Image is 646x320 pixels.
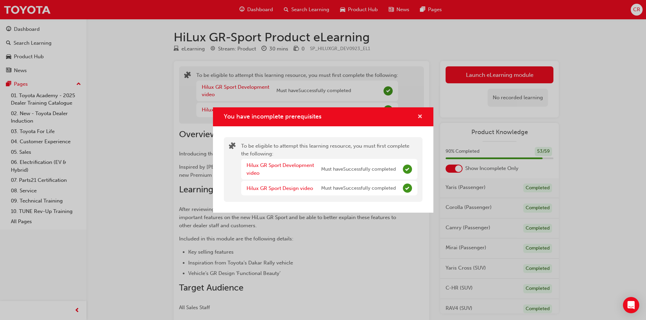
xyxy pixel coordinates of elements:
[229,143,236,151] span: puzzle-icon
[213,107,433,213] div: You have incomplete prerequisites
[224,113,321,120] span: You have incomplete prerequisites
[247,185,313,191] a: Hilux GR Sport Design video
[417,113,423,121] button: cross-icon
[403,184,412,193] span: Complete
[241,142,417,197] div: To be eligible to attempt this learning resource, you must first complete the following:
[247,162,314,176] a: Hilux GR Sport Development video
[623,297,639,313] div: Open Intercom Messenger
[403,165,412,174] span: Complete
[321,185,396,192] span: Must have Successfully completed
[321,166,396,173] span: Must have Successfully completed
[417,114,423,120] span: cross-icon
